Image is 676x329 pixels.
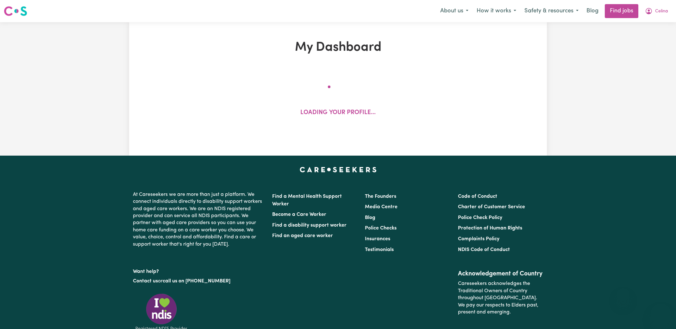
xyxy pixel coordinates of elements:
button: How it works [473,4,520,18]
a: Blog [583,4,602,18]
a: Blog [365,215,375,220]
p: or [133,275,265,287]
a: Contact us [133,279,158,284]
a: Become a Care Worker [272,212,326,217]
button: Safety & resources [520,4,583,18]
a: call us on [PHONE_NUMBER] [163,279,230,284]
a: The Founders [365,194,396,199]
p: Loading your profile... [300,108,376,118]
a: Insurances [365,236,390,242]
a: Find jobs [605,4,638,18]
p: Careseekers acknowledges the Traditional Owners of Country throughout [GEOGRAPHIC_DATA]. We pay o... [458,278,543,318]
a: Find a disability support worker [272,223,347,228]
iframe: Close message [617,288,629,301]
a: Code of Conduct [458,194,497,199]
a: Complaints Policy [458,236,499,242]
a: Police Check Policy [458,215,502,220]
span: Celina [655,8,668,15]
a: Charter of Customer Service [458,204,525,210]
h2: Acknowledgement of Country [458,270,543,278]
button: My Account [641,4,672,18]
p: Want help? [133,266,265,275]
p: At Careseekers we are more than just a platform. We connect individuals directly to disability su... [133,189,265,250]
a: Careseekers logo [4,4,27,18]
a: Police Checks [365,226,397,231]
a: Testimonials [365,247,394,252]
button: About us [436,4,473,18]
a: Careseekers home page [300,167,377,172]
h1: My Dashboard [203,40,473,55]
a: NDIS Code of Conduct [458,247,510,252]
a: Media Centre [365,204,397,210]
a: Find an aged care worker [272,233,333,238]
a: Protection of Human Rights [458,226,522,231]
a: Find a Mental Health Support Worker [272,194,342,207]
img: Careseekers logo [4,5,27,17]
iframe: Button to launch messaging window [651,304,671,324]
